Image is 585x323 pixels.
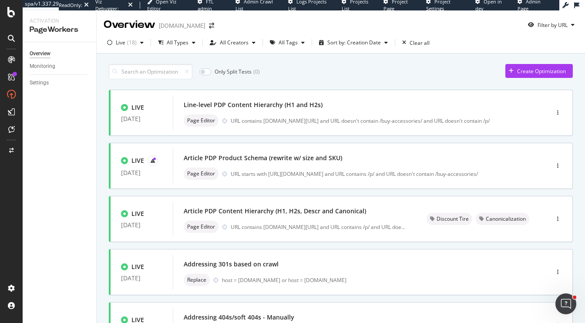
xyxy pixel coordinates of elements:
[104,36,147,50] button: Live(18)
[187,224,215,229] span: Page Editor
[222,276,512,284] div: host = [DOMAIN_NAME] or host = [DOMAIN_NAME]
[253,68,260,75] div: ( 0 )
[316,36,391,50] button: Sort by: Creation Date
[524,18,578,32] button: Filter by URL
[184,101,323,109] div: Line-level PDP Content Hierarchy (H1 and H2s)
[131,209,144,218] div: LIVE
[184,221,219,233] div: neutral label
[184,313,294,322] div: Addressing 404s/soft 404s - Manually
[555,293,576,314] iframe: Intercom live chat
[121,169,162,176] div: [DATE]
[59,2,82,9] div: ReadOnly:
[231,170,512,178] div: URL starts with [URL][DOMAIN_NAME] and URL contains /p/ and URL doesn't contain /buy-accessories/
[437,216,469,222] span: Discount Tire
[30,62,55,71] div: Monitoring
[121,115,162,122] div: [DATE]
[209,23,214,29] div: arrow-right-arrow-left
[121,275,162,282] div: [DATE]
[187,171,215,176] span: Page Editor
[131,103,144,112] div: LIVE
[427,213,472,225] div: neutral label
[30,17,89,25] div: Activation
[505,64,573,78] button: Create Optimization
[116,40,125,45] div: Live
[131,262,144,271] div: LIVE
[215,68,252,75] div: Only Split Tests
[30,49,90,58] a: Overview
[517,67,566,75] div: Create Optimization
[266,36,308,50] button: All Tags
[399,36,430,50] button: Clear all
[121,222,162,229] div: [DATE]
[184,154,342,162] div: Article PDP Product Schema (rewrite w/ size and SKU)
[184,168,219,180] div: neutral label
[109,64,192,79] input: Search an Optimization
[155,36,199,50] button: All Types
[187,118,215,123] span: Page Editor
[104,17,155,32] div: Overview
[279,40,298,45] div: All Tags
[538,21,568,29] div: Filter by URL
[231,117,512,124] div: URL contains [DOMAIN_NAME][URL] and URL doesn't contain /buy-accessories/ and URL doesn't contain...
[184,274,210,286] div: neutral label
[30,78,49,87] div: Settings
[30,25,89,35] div: PageWorkers
[184,260,279,269] div: Addressing 301s based on crawl
[30,62,90,71] a: Monitoring
[206,36,259,50] button: All Creators
[30,78,90,87] a: Settings
[30,49,50,58] div: Overview
[410,39,430,47] div: Clear all
[231,223,405,231] div: URL contains [DOMAIN_NAME][URL] and URL contains /p/ and URL doe
[476,213,529,225] div: neutral label
[159,21,205,30] div: [DOMAIN_NAME]
[167,40,188,45] div: All Types
[127,40,137,45] div: ( 18 )
[486,216,526,222] span: Canonicalization
[187,277,206,283] span: Replace
[401,223,405,231] span: ...
[220,40,249,45] div: All Creators
[184,207,366,215] div: Article PDP Content Hierarchy (H1, H2s, Descr and Canonical)
[131,156,144,165] div: LIVE
[184,114,219,127] div: neutral label
[327,40,381,45] div: Sort by: Creation Date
